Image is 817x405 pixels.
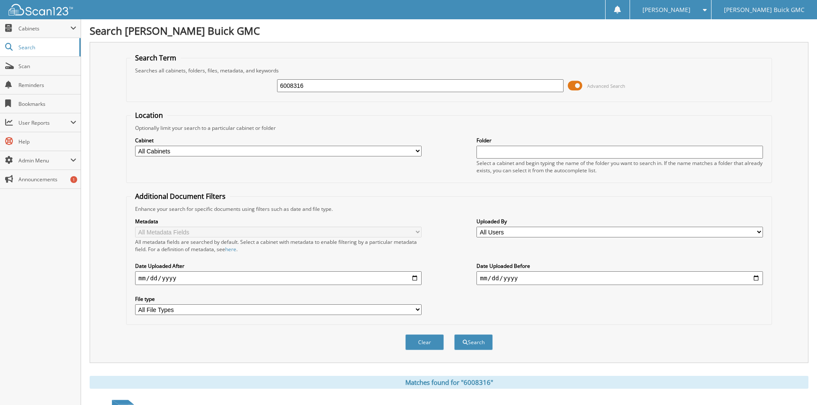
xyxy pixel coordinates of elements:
span: Cabinets [18,25,70,32]
span: Scan [18,63,76,70]
span: Bookmarks [18,100,76,108]
button: Search [454,334,493,350]
span: User Reports [18,119,70,126]
span: Admin Menu [18,157,70,164]
label: Metadata [135,218,422,225]
div: Matches found for "6008316" [90,376,808,389]
input: end [476,271,763,285]
div: Enhance your search for specific documents using filters such as date and file type. [131,205,767,213]
div: All metadata fields are searched by default. Select a cabinet with metadata to enable filtering b... [135,238,422,253]
h1: Search [PERSON_NAME] Buick GMC [90,24,808,38]
label: File type [135,295,422,303]
div: Select a cabinet and begin typing the name of the folder you want to search in. If the name match... [476,159,763,174]
span: Announcements [18,176,76,183]
span: Reminders [18,81,76,89]
button: Clear [405,334,444,350]
label: Date Uploaded Before [476,262,763,270]
legend: Search Term [131,53,181,63]
label: Date Uploaded After [135,262,422,270]
label: Folder [476,137,763,144]
a: here [225,246,236,253]
div: Optionally limit your search to a particular cabinet or folder [131,124,767,132]
legend: Additional Document Filters [131,192,230,201]
legend: Location [131,111,167,120]
label: Cabinet [135,137,422,144]
span: Advanced Search [587,83,625,89]
input: start [135,271,422,285]
span: [PERSON_NAME] [642,7,690,12]
span: [PERSON_NAME] Buick GMC [724,7,805,12]
span: Search [18,44,75,51]
div: 1 [70,176,77,183]
span: Help [18,138,76,145]
label: Uploaded By [476,218,763,225]
img: scan123-logo-white.svg [9,4,73,15]
div: Searches all cabinets, folders, files, metadata, and keywords [131,67,767,74]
